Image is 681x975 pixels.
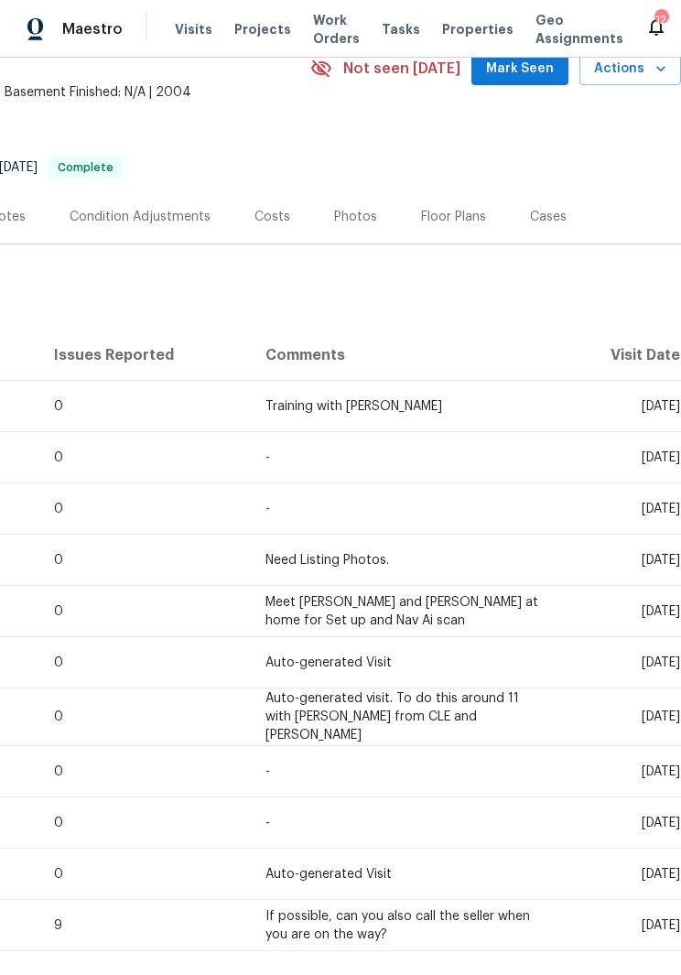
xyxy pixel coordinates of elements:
span: [DATE] [642,656,680,669]
div: Costs [254,208,290,226]
span: 0 [54,451,63,464]
span: [DATE] [642,710,680,723]
span: Training with [PERSON_NAME] [265,400,442,413]
th: Comments [251,330,561,381]
span: Projects [234,20,291,38]
span: 0 [54,554,63,567]
span: 0 [54,868,63,881]
span: [DATE] [642,451,680,464]
span: Meet [PERSON_NAME] and [PERSON_NAME] at home for Set up and Nav Ai scan [265,596,538,627]
span: 0 [54,765,63,778]
span: 0 [54,656,63,669]
div: 12 [654,11,667,29]
span: Mark Seen [486,58,554,81]
span: - [265,765,270,778]
div: Cases [530,208,567,226]
div: Floor Plans [421,208,486,226]
span: Tasks [382,23,420,36]
span: Geo Assignments [535,11,623,48]
span: [DATE] [642,817,680,829]
span: Maestro [62,20,123,38]
span: Complete [50,162,121,173]
span: Need Listing Photos. [265,554,389,567]
span: 9 [54,919,62,932]
span: Auto-generated Visit [265,656,392,669]
span: 0 [54,817,63,829]
span: [DATE] [642,919,680,932]
span: 0 [54,400,63,413]
span: If possible, can you also call the seller when you are on the way? [265,910,530,941]
span: - [265,503,270,515]
th: Visit Date [561,330,681,381]
div: Photos [334,208,377,226]
span: 0 [54,605,63,618]
span: [DATE] [642,765,680,778]
span: [DATE] [642,605,680,618]
span: Auto-generated Visit [265,868,392,881]
span: Work Orders [313,11,360,48]
span: [DATE] [642,503,680,515]
span: - [265,817,270,829]
span: Visits [175,20,212,38]
span: [DATE] [642,868,680,881]
div: Condition Adjustments [70,208,211,226]
span: 0 [54,710,63,723]
button: Mark Seen [471,52,568,86]
th: Issues Reported [39,330,250,381]
span: Not seen [DATE] [343,60,460,78]
span: [DATE] [642,400,680,413]
span: 0 [54,503,63,515]
span: Auto-generated visit. To do this around 11 with [PERSON_NAME] from CLE and [PERSON_NAME] [265,692,519,742]
span: [DATE] [642,554,680,567]
span: Actions [594,58,666,81]
button: Actions [579,52,681,86]
span: - [265,451,270,464]
span: Properties [442,20,513,38]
